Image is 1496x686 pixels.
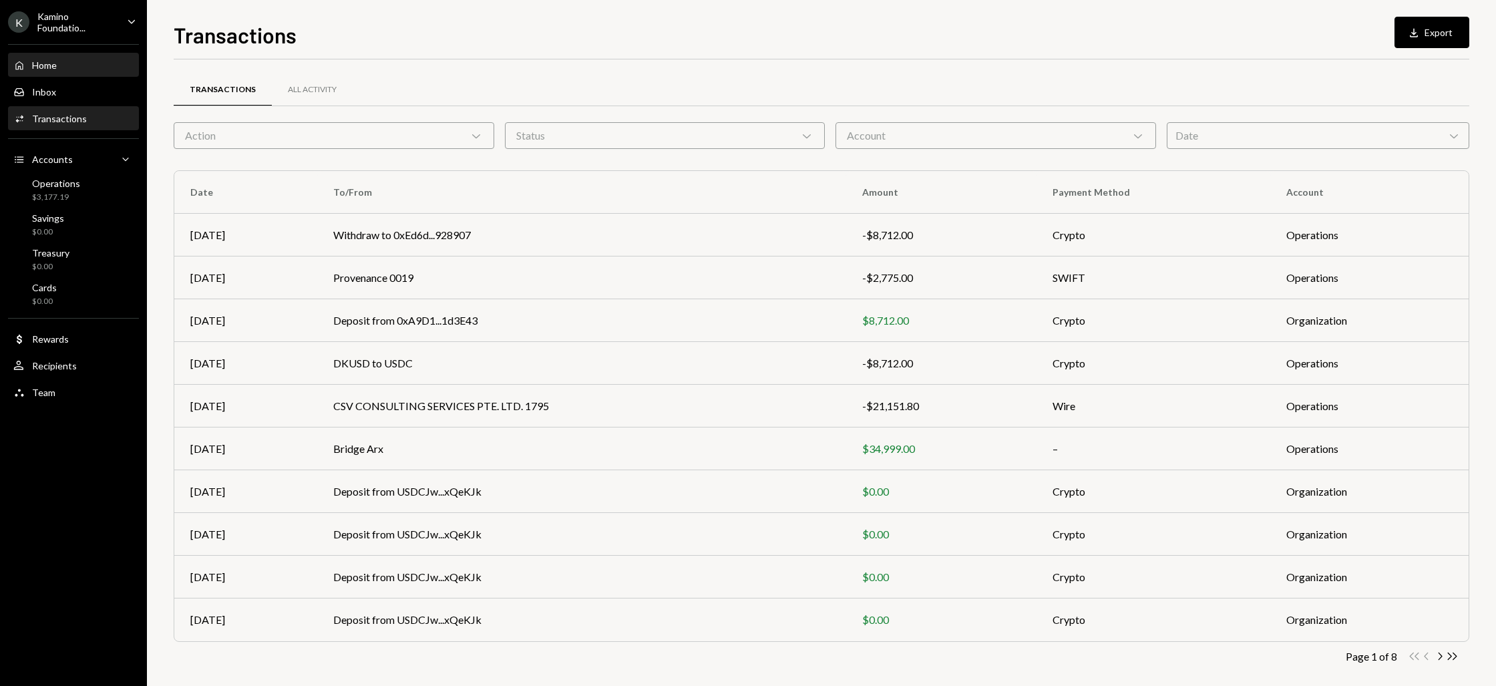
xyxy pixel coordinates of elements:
[317,598,847,641] td: Deposit from USDCJw...xQeKJk
[190,612,301,628] div: [DATE]
[8,147,139,171] a: Accounts
[1037,342,1270,385] td: Crypto
[1270,598,1469,641] td: Organization
[190,569,301,585] div: [DATE]
[8,106,139,130] a: Transactions
[862,313,1020,329] div: $8,712.00
[1037,385,1270,427] td: Wire
[862,398,1020,414] div: -$21,151.80
[32,333,69,345] div: Rewards
[1037,171,1270,214] th: Payment Method
[317,470,847,513] td: Deposit from USDCJw...xQeKJk
[32,212,64,224] div: Savings
[8,327,139,351] a: Rewards
[317,214,847,256] td: Withdraw to 0xEd6d...928907
[1346,650,1397,663] div: Page 1 of 8
[862,484,1020,500] div: $0.00
[37,11,116,33] div: Kamino Foundatio...
[862,441,1020,457] div: $34,999.00
[288,84,337,96] div: All Activity
[317,427,847,470] td: Bridge Arx
[1270,342,1469,385] td: Operations
[32,113,87,124] div: Transactions
[190,270,301,286] div: [DATE]
[190,355,301,371] div: [DATE]
[32,226,64,238] div: $0.00
[190,441,301,457] div: [DATE]
[8,79,139,104] a: Inbox
[272,73,353,107] a: All Activity
[317,171,847,214] th: To/From
[32,247,69,259] div: Treasury
[1037,214,1270,256] td: Crypto
[190,484,301,500] div: [DATE]
[862,569,1020,585] div: $0.00
[32,282,57,293] div: Cards
[1037,513,1270,556] td: Crypto
[1037,598,1270,641] td: Crypto
[8,174,139,206] a: Operations$3,177.19
[8,53,139,77] a: Home
[32,154,73,165] div: Accounts
[174,73,272,107] a: Transactions
[32,360,77,371] div: Recipients
[8,353,139,377] a: Recipients
[190,227,301,243] div: [DATE]
[862,526,1020,542] div: $0.00
[32,296,57,307] div: $0.00
[32,86,56,98] div: Inbox
[1037,556,1270,598] td: Crypto
[32,387,55,398] div: Team
[190,526,301,542] div: [DATE]
[1270,513,1469,556] td: Organization
[1167,122,1469,149] div: Date
[1037,256,1270,299] td: SWIFT
[32,261,69,273] div: $0.00
[317,556,847,598] td: Deposit from USDCJw...xQeKJk
[317,513,847,556] td: Deposit from USDCJw...xQeKJk
[317,385,847,427] td: CSV CONSULTING SERVICES PTE. LTD. 1795
[174,21,297,48] h1: Transactions
[1270,470,1469,513] td: Organization
[1394,17,1469,48] button: Export
[8,11,29,33] div: K
[1037,299,1270,342] td: Crypto
[174,171,317,214] th: Date
[1037,427,1270,470] td: –
[1270,427,1469,470] td: Operations
[846,171,1036,214] th: Amount
[317,256,847,299] td: Provenance 0019
[32,178,80,189] div: Operations
[862,270,1020,286] div: -$2,775.00
[8,380,139,404] a: Team
[32,192,80,203] div: $3,177.19
[1270,214,1469,256] td: Operations
[1270,299,1469,342] td: Organization
[190,398,301,414] div: [DATE]
[505,122,825,149] div: Status
[8,243,139,275] a: Treasury$0.00
[1270,556,1469,598] td: Organization
[317,342,847,385] td: DKUSD to USDC
[190,313,301,329] div: [DATE]
[174,122,494,149] div: Action
[32,59,57,71] div: Home
[862,227,1020,243] div: -$8,712.00
[1270,385,1469,427] td: Operations
[835,122,1156,149] div: Account
[317,299,847,342] td: Deposit from 0xA9D1...1d3E43
[1037,470,1270,513] td: Crypto
[1270,256,1469,299] td: Operations
[862,612,1020,628] div: $0.00
[190,84,256,96] div: Transactions
[862,355,1020,371] div: -$8,712.00
[8,208,139,240] a: Savings$0.00
[1270,171,1469,214] th: Account
[8,278,139,310] a: Cards$0.00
